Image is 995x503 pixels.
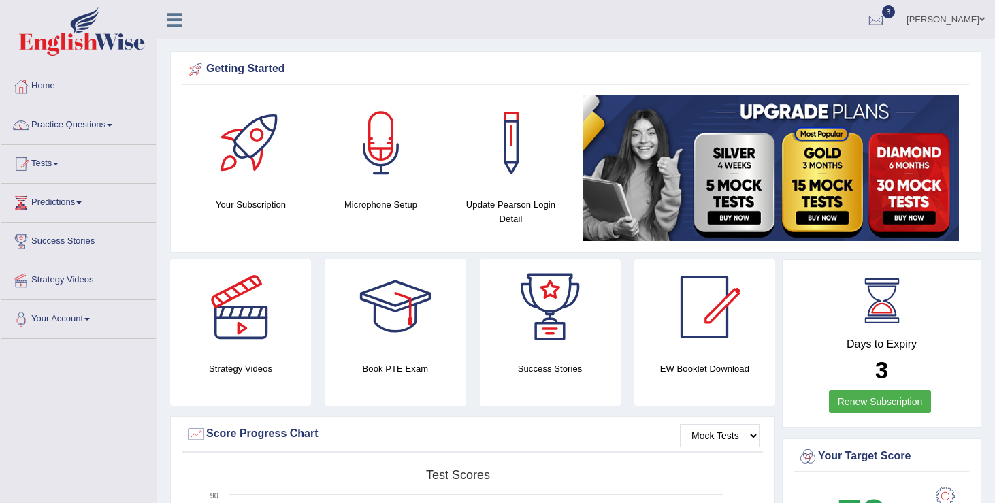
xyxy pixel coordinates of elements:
a: Success Stories [1,223,156,257]
a: Predictions [1,184,156,218]
a: Your Account [1,300,156,334]
a: Practice Questions [1,106,156,140]
div: Getting Started [186,59,966,80]
div: Score Progress Chart [186,424,760,444]
div: Your Target Score [798,447,966,467]
tspan: Test scores [426,468,490,482]
h4: Success Stories [480,361,621,376]
h4: Your Subscription [193,197,309,212]
a: Renew Subscription [829,390,932,413]
a: Tests [1,145,156,179]
h4: Book PTE Exam [325,361,466,376]
span: 3 [882,5,896,18]
h4: Update Pearson Login Detail [453,197,569,226]
a: Home [1,67,156,101]
h4: Microphone Setup [323,197,439,212]
img: small5.jpg [583,95,959,241]
h4: Days to Expiry [798,338,966,351]
b: 3 [875,357,888,383]
a: Strategy Videos [1,261,156,295]
text: 90 [210,491,218,500]
h4: Strategy Videos [170,361,311,376]
h4: EW Booklet Download [634,361,775,376]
